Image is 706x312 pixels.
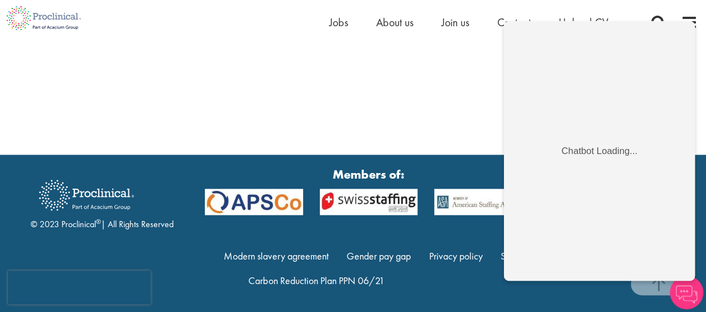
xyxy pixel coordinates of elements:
img: APSCo [311,189,426,215]
div: © 2023 Proclinical | All Rights Reserved [31,171,174,231]
div: Chatbot Loading... [62,135,144,146]
a: Modern slavery agreement [224,249,329,262]
a: Privacy policy [429,249,483,262]
img: Chatbot [670,276,703,309]
a: About us [376,15,414,30]
img: APSCo [196,189,311,215]
a: Contact [497,15,531,30]
a: Carbon Reduction Plan PPN 06/21 [248,273,384,286]
a: Upload CV [559,15,608,30]
sup: ® [96,217,101,226]
img: APSCo [426,189,541,215]
a: Join us [441,15,469,30]
a: Jobs [329,15,348,30]
a: Sitemap [501,249,532,262]
img: Proclinical Recruitment [31,172,142,218]
strong: Members of: [205,166,533,183]
a: Gender pay gap [347,249,411,262]
iframe: reCAPTCHA [8,271,151,304]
